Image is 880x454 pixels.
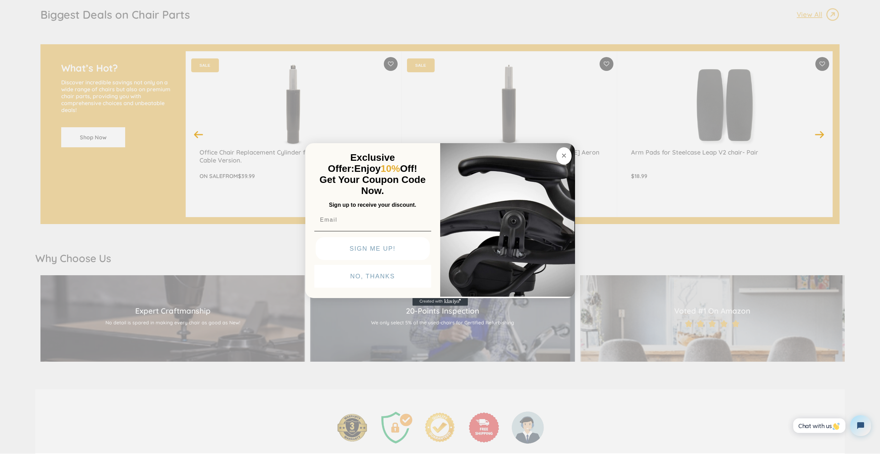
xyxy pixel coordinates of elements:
[316,237,430,260] button: SIGN ME UP!
[314,265,431,288] button: NO, THANKS
[556,147,572,165] button: Close dialog
[814,128,826,140] button: Next
[381,163,400,174] span: 10%
[788,409,877,442] iframe: Tidio Chat
[413,297,468,306] a: Created with Klaviyo - opens in a new tab
[319,174,426,196] span: Get Your Coupon Code Now.
[328,152,395,174] span: Exclusive Offer:
[193,128,205,140] button: Previous
[314,213,431,227] input: Email
[354,163,417,174] span: Enjoy Off!
[329,202,416,208] span: Sign up to receive your discount.
[440,142,575,297] img: 92d77583-a095-41f6-84e7-858462e0427a.jpeg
